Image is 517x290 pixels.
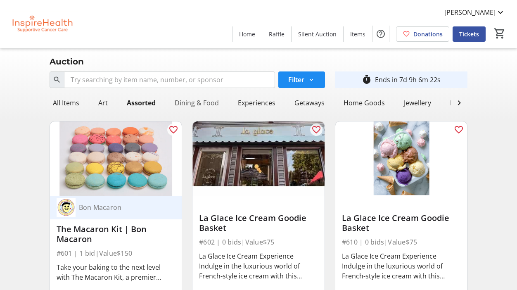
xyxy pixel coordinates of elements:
div: #610 | 0 bids | Value $75 [342,236,461,248]
mat-icon: favorite_outline [311,125,321,135]
button: Filter [278,71,325,88]
a: Silent Auction [292,26,343,42]
div: Art [95,95,111,111]
button: [PERSON_NAME] [438,6,512,19]
span: Tickets [459,30,479,38]
div: La Glace Ice Cream Experience Indulge in the luxurious world of French-style ice cream with this ... [199,251,318,281]
span: Silent Auction [298,30,337,38]
div: Home Goods [340,95,388,111]
div: Getaways [291,95,328,111]
button: Cart [492,26,507,41]
div: La Glace Ice Cream Goodie Basket [199,213,318,233]
span: Items [350,30,365,38]
div: Take your baking to the next level with The Macaron Kit, a premier baking supply box curated for ... [57,262,175,282]
img: InspireHealth Supportive Cancer Care's Logo [5,3,78,45]
mat-icon: timer_outline [362,75,372,85]
input: Try searching by item name, number, or sponsor [64,71,275,88]
span: Home [239,30,255,38]
button: Help [372,26,389,42]
span: Filter [288,75,304,85]
div: La Glace Ice Cream Experience Indulge in the luxurious world of French-style ice cream with this ... [342,251,461,281]
a: Home [232,26,262,42]
span: Raffle [269,30,285,38]
div: Bon Macaron [76,203,166,212]
span: [PERSON_NAME] [444,7,496,17]
div: All Items [50,95,83,111]
div: #601 | 1 bid | Value $150 [57,247,175,259]
mat-icon: favorite_outline [454,125,464,135]
div: Assorted [123,95,159,111]
a: Raffle [262,26,291,42]
div: Dining & Food [171,95,222,111]
img: The Macaron Kit | Bon Macaron [50,121,182,196]
div: Auction [45,55,89,68]
img: La Glace Ice Cream Goodie Basket [335,121,467,196]
div: Jewellery [401,95,434,111]
div: The Macaron Kit | Bon Macaron [57,224,175,244]
span: Donations [413,30,443,38]
div: Ends in 7d 9h 6m 22s [375,75,441,85]
a: Items [344,26,372,42]
a: Donations [396,26,449,42]
div: Experiences [235,95,279,111]
mat-icon: favorite_outline [168,125,178,135]
a: Tickets [453,26,486,42]
div: #602 | 0 bids | Value $75 [199,236,318,248]
div: La Glace Ice Cream Goodie Basket [342,213,461,233]
img: La Glace Ice Cream Goodie Basket [192,121,325,196]
img: Bon Macaron [57,198,76,217]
